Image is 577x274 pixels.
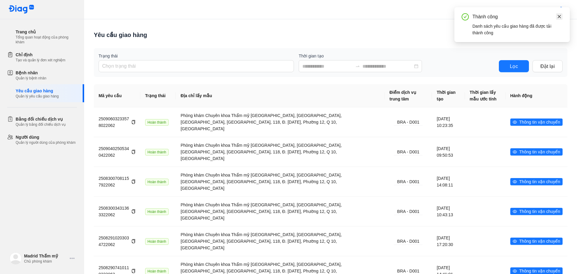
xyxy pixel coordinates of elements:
span: Thông tin vận chuyển [519,178,560,185]
div: Quản lý người dùng của phòng khám [16,140,75,145]
span: eye [513,180,517,184]
button: eyeThông tin vận chuyển [510,178,563,185]
span: check-circle [462,13,469,20]
td: [DATE] 17:20:30 [432,226,465,256]
td: [DATE] 14:08:11 [432,167,465,196]
label: Thời gian tạo [299,53,494,59]
div: Phòng khám Chuyên khoa Thẩm mỹ [GEOGRAPHIC_DATA], [GEOGRAPHIC_DATA], [GEOGRAPHIC_DATA], [GEOGRAPH... [181,172,380,192]
div: 25083007081157922062 [99,175,136,188]
span: Hoàn thành [145,238,169,245]
span: copy [131,120,136,124]
button: Lọc [499,60,529,72]
span: Hoàn thành [145,208,169,215]
div: BRA - D001 [394,178,423,185]
span: copy [131,180,136,184]
div: Bệnh nhân [16,70,46,76]
div: Madrid Thẩm mỹ [24,253,67,259]
div: Phòng khám Chuyên khoa Thẩm mỹ [GEOGRAPHIC_DATA], [GEOGRAPHIC_DATA], [GEOGRAPHIC_DATA], [GEOGRAPH... [181,231,380,251]
div: BRA - D001 [394,238,423,245]
button: eyeThông tin vận chuyển [510,238,563,245]
span: swap-right [355,64,360,69]
span: copy [131,150,136,154]
span: Hoàn thành [145,149,169,155]
span: Lọc [510,63,518,70]
div: Người dùng [16,134,75,140]
span: eye [513,150,517,154]
th: Hành động [505,84,567,107]
th: Địa chỉ lấy mẫu [176,84,385,107]
span: copy [131,239,136,243]
div: BRA - D001 [394,208,423,215]
div: Trang chủ [16,29,77,35]
div: Chỉ định [16,52,65,58]
span: eye [513,120,517,124]
div: Phòng khám Chuyên khoa Thẩm mỹ [GEOGRAPHIC_DATA], [GEOGRAPHIC_DATA], [GEOGRAPHIC_DATA], [GEOGRAPH... [181,202,380,221]
div: Tổng quan hoạt động của phòng khám [16,35,77,45]
span: Thông tin vận chuyển [519,208,560,215]
div: 25090603233578022062 [99,115,136,129]
div: 25083003431363322062 [99,205,136,218]
div: Thành công [472,13,563,20]
td: [DATE] 10:23:35 [432,107,465,137]
img: logo [10,252,22,264]
div: BRA - D001 [394,119,423,126]
span: copy [131,269,136,273]
div: Phòng khám Chuyên khoa Thẩm mỹ [GEOGRAPHIC_DATA], [GEOGRAPHIC_DATA], [GEOGRAPHIC_DATA], [GEOGRAPH... [181,112,380,132]
span: to [355,64,360,69]
th: Thời gian lấy mẫu ước tính [465,84,505,107]
button: eyeThông tin vận chuyển [510,148,563,155]
button: Đặt lại [533,60,563,72]
button: eyeThông tin vận chuyển [510,208,563,215]
div: 25082910203034722062 [99,235,136,248]
div: Quản lý yêu cầu giao hàng [16,94,59,99]
div: Quản lý bảng đối chiếu dịch vụ [16,122,66,127]
div: Bảng đối chiếu dịch vụ [16,116,66,122]
img: logo [8,5,34,14]
div: Yêu cầu giao hàng [16,88,59,94]
td: [DATE] 09:50:53 [432,137,465,167]
span: Đặt lại [540,63,555,70]
span: eye [513,269,517,273]
span: Hoàn thành [145,119,169,126]
div: Quản lý bệnh nhân [16,76,46,81]
span: copy [131,209,136,214]
span: Thông tin vận chuyển [519,238,560,245]
span: Thông tin vận chuyển [519,149,560,155]
button: eyeThông tin vận chuyển [510,119,563,126]
span: eye [513,239,517,243]
label: Trạng thái [99,53,294,59]
div: BRA - D001 [394,149,423,155]
span: Hoàn thành [145,179,169,185]
div: Yêu cầu giao hàng [94,31,147,39]
div: Tạo và quản lý đơn xét nghiệm [16,58,65,63]
div: 25090402505340422062 [99,145,136,159]
div: Phòng khám Chuyên khoa Thẩm mỹ [GEOGRAPHIC_DATA], [GEOGRAPHIC_DATA], [GEOGRAPHIC_DATA], [GEOGRAPH... [181,142,380,162]
th: Điểm dịch vụ trung tâm [385,84,432,107]
span: Thông tin vận chuyển [519,119,560,125]
div: Danh sách yêu cầu giao hàng đã được tải thành công [472,23,563,36]
td: [DATE] 10:43:13 [432,196,465,226]
th: Trạng thái [140,84,176,107]
span: close [557,14,561,19]
th: Thời gian tạo [432,84,465,107]
th: Mã yêu cầu [94,84,140,107]
div: Chủ phòng khám [24,259,67,264]
span: eye [513,209,517,214]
